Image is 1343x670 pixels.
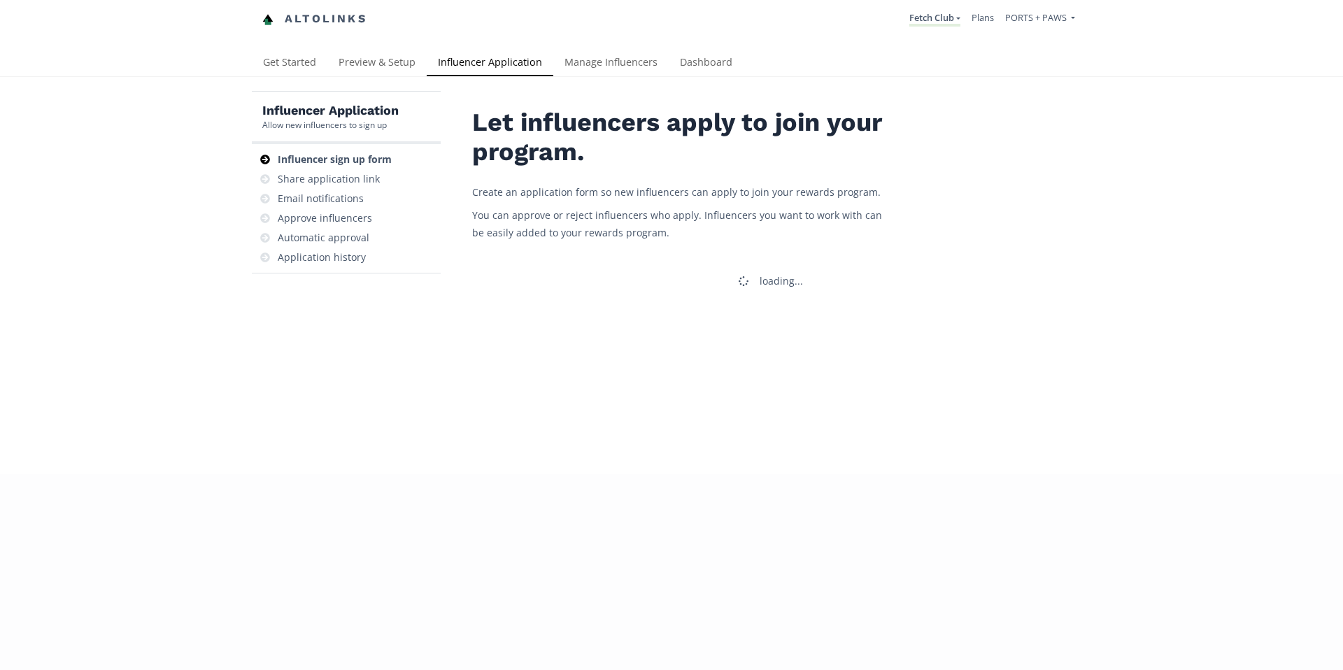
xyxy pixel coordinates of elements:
div: Application history [278,250,366,264]
img: favicon-32x32.png [262,14,273,25]
div: Approve influencers [278,211,372,225]
a: Plans [972,11,994,24]
a: Preview & Setup [327,50,427,78]
a: Manage Influencers [553,50,669,78]
a: Influencer Application [427,50,553,78]
p: Create an application form so new influencers can apply to join your rewards program. [472,183,892,201]
div: Allow new influencers to sign up [262,119,399,131]
div: Share application link [278,172,380,186]
a: Fetch Club [909,11,960,27]
a: PORTS + PAWS [1005,11,1075,27]
p: You can approve or reject influencers who apply. Influencers you want to work with can be easily ... [472,206,892,241]
a: Get Started [252,50,327,78]
h2: Let influencers apply to join your program. [472,108,892,166]
a: Dashboard [669,50,744,78]
div: loading... [760,274,803,288]
div: Automatic approval [278,231,369,245]
span: PORTS + PAWS [1005,11,1067,24]
a: Altolinks [262,8,367,31]
div: Influencer sign up form [278,152,392,166]
h5: Influencer Application [262,102,399,119]
div: Email notifications [278,192,364,206]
